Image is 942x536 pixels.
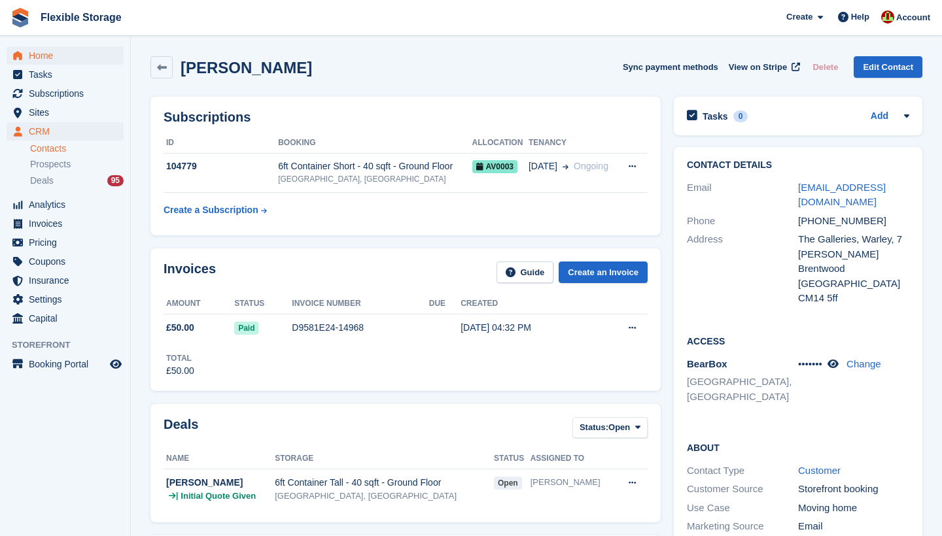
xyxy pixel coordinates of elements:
span: Analytics [29,195,107,214]
a: menu [7,271,124,290]
span: Coupons [29,252,107,271]
div: [PERSON_NAME] [166,476,275,490]
span: Booking Portal [29,355,107,373]
h2: Access [687,334,909,347]
span: Invoices [29,214,107,233]
div: [DATE] 04:32 PM [461,321,595,335]
span: [DATE] [529,159,557,173]
th: Booking [278,133,472,154]
button: Sync payment methods [623,56,718,78]
span: £50.00 [166,321,194,335]
a: menu [7,214,124,233]
span: Pricing [29,233,107,252]
span: Account [896,11,930,24]
span: Tasks [29,65,107,84]
a: Create a Subscription [164,198,267,222]
img: David Jones [881,10,894,24]
div: Email [687,180,798,210]
span: Capital [29,309,107,327]
th: ID [164,133,278,154]
div: Brentwood [798,261,909,276]
span: Paid [234,322,258,335]
th: Storage [275,448,494,469]
div: 0 [733,110,748,122]
h2: Deals [164,417,198,441]
h2: Contact Details [687,160,909,171]
span: View on Stripe [729,61,787,74]
span: Create [786,10,812,24]
th: Name [164,448,275,469]
span: CRM [29,122,107,141]
a: Deals 95 [30,174,124,188]
span: Subscriptions [29,84,107,103]
a: menu [7,195,124,214]
li: [GEOGRAPHIC_DATA], [GEOGRAPHIC_DATA] [687,375,798,404]
a: menu [7,65,124,84]
a: menu [7,355,124,373]
span: Ongoing [574,161,608,171]
span: BearBox [687,358,727,369]
div: Address [687,232,798,306]
span: | [176,490,178,503]
th: Due [429,293,461,314]
a: Edit Contact [854,56,922,78]
div: 104779 [164,159,278,173]
div: [GEOGRAPHIC_DATA], [GEOGRAPHIC_DATA] [275,490,494,503]
h2: About [687,441,909,454]
a: Guide [497,261,554,283]
a: Preview store [108,356,124,372]
h2: [PERSON_NAME] [181,59,312,76]
div: Marketing Source [687,519,798,534]
div: 6ft Container Short - 40 sqft - Ground Floor [278,159,472,173]
a: Flexible Storage [35,7,127,28]
span: Insurance [29,271,107,290]
a: menu [7,290,124,309]
h2: Subscriptions [164,110,648,125]
a: Prospects [30,158,124,171]
h2: Invoices [164,261,216,283]
div: Storefront booking [798,482,909,497]
a: menu [7,122,124,141]
span: Deals [30,175,54,187]
a: menu [7,233,124,252]
div: [PHONE_NUMBER] [798,214,909,229]
span: Prospects [30,158,71,171]
button: Status: Open [572,417,648,439]
a: Change [846,358,881,369]
div: [GEOGRAPHIC_DATA], [GEOGRAPHIC_DATA] [278,173,472,185]
img: stora-icon-8386f47178a22dfd0bd8f6a31ec36ba5ce8667c1dd55bd0f319d3a0aa187defe.svg [10,8,30,27]
div: The Galleries, Warley, 7 [PERSON_NAME] [798,232,909,261]
a: menu [7,309,124,327]
span: Initial Quote Given [181,490,256,503]
a: menu [7,46,124,65]
a: Contacts [30,142,124,155]
div: [GEOGRAPHIC_DATA] [798,276,909,292]
div: Contact Type [687,463,798,478]
div: Phone [687,214,798,229]
span: Home [29,46,107,65]
a: menu [7,252,124,271]
th: Assigned to [531,448,615,469]
span: open [494,477,522,490]
div: [PERSON_NAME] [531,476,615,489]
div: Email [798,519,909,534]
h2: Tasks [703,110,728,122]
th: Created [461,293,595,314]
a: Create an Invoice [559,261,648,283]
th: Invoice number [292,293,428,314]
div: Use Case [687,501,798,516]
div: D9581E24-14968 [292,321,428,335]
a: View on Stripe [724,56,803,78]
span: AV0003 [472,160,517,173]
span: Open [608,421,630,434]
span: Settings [29,290,107,309]
div: CM14 5ff [798,291,909,306]
div: Moving home [798,501,909,516]
th: Status [234,293,292,314]
a: [EMAIL_ADDRESS][DOMAIN_NAME] [798,182,886,208]
div: £50.00 [166,364,194,378]
span: Status: [580,421,608,434]
a: Add [871,109,888,124]
span: Sites [29,103,107,122]
th: Allocation [472,133,529,154]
